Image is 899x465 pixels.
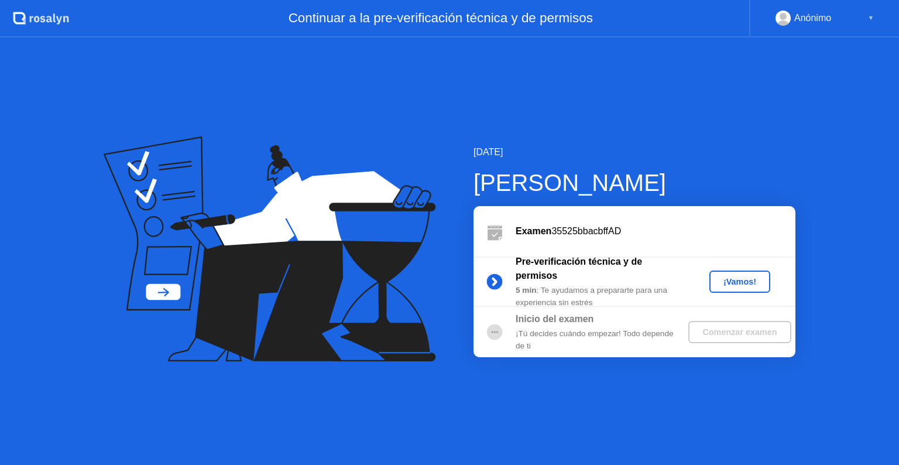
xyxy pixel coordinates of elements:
[516,226,551,236] b: Examen
[516,224,795,238] div: 35525bbacbffAD
[714,277,766,286] div: ¡Vamos!
[516,328,684,352] div: ¡Tú decides cuándo empezar! Todo depende de ti
[473,145,795,159] div: [DATE]
[516,257,642,281] b: Pre-verificación técnica y de permisos
[516,285,684,309] div: : Te ayudamos a prepararte para una experiencia sin estrés
[688,321,791,343] button: Comenzar examen
[693,327,786,337] div: Comenzar examen
[868,11,874,26] div: ▼
[473,165,795,200] div: [PERSON_NAME]
[516,314,593,324] b: Inicio del examen
[794,11,831,26] div: Anónimo
[709,271,770,293] button: ¡Vamos!
[516,286,537,295] b: 5 min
